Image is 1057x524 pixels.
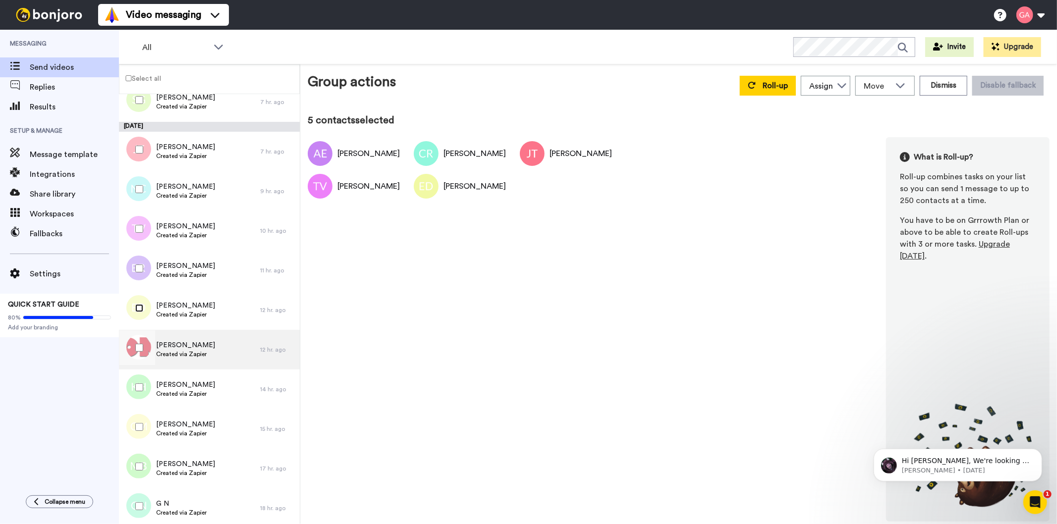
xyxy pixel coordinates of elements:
[864,80,890,92] span: Move
[156,103,215,110] span: Created via Zapier
[920,76,967,96] button: Dismiss
[45,498,85,506] span: Collapse menu
[156,419,215,429] span: [PERSON_NAME]
[156,509,207,517] span: Created via Zapier
[260,187,295,195] div: 9 hr. ago
[156,261,215,271] span: [PERSON_NAME]
[156,301,215,311] span: [PERSON_NAME]
[308,72,396,96] div: Group actions
[809,80,833,92] div: Assign
[260,385,295,393] div: 14 hr. ago
[156,380,215,390] span: [PERSON_NAME]
[260,504,295,512] div: 18 hr. ago
[156,459,215,469] span: [PERSON_NAME]
[900,403,1036,508] img: joro-roll.png
[1023,490,1047,514] iframe: Intercom live chat
[260,148,295,156] div: 7 hr. ago
[914,151,973,163] span: What is Roll-up?
[550,148,612,159] div: [PERSON_NAME]
[260,346,295,354] div: 12 hr. ago
[260,98,295,106] div: 7 hr. ago
[900,171,1036,207] div: Roll-up combines tasks on your list so you can send 1 message to up to 250 contacts at a time.
[1044,490,1052,498] span: 1
[156,390,215,398] span: Created via Zapier
[30,208,119,220] span: Workspaces
[156,499,207,509] span: G N
[156,152,215,160] span: Created via Zapier
[260,306,295,314] div: 12 hr. ago
[119,72,161,84] label: Select all
[156,350,215,358] span: Created via Zapier
[30,188,119,200] span: Share library
[414,174,439,199] img: Image of Evangeline Davis
[26,495,93,508] button: Collapse menu
[984,37,1041,57] button: Upgrade
[30,101,119,113] span: Results
[156,182,215,192] span: [PERSON_NAME]
[126,8,201,22] span: Video messaging
[260,425,295,433] div: 15 hr. ago
[740,76,796,96] button: Roll-up
[156,340,215,350] span: [PERSON_NAME]
[30,228,119,240] span: Fallbacks
[30,268,119,280] span: Settings
[859,428,1057,497] iframe: Intercom notifications message
[142,42,209,53] span: All
[156,142,215,152] span: [PERSON_NAME]
[156,429,215,437] span: Created via Zapier
[119,122,300,132] div: [DATE]
[156,311,215,318] span: Created via Zapier
[156,93,215,103] span: [PERSON_NAME]
[308,141,333,166] img: Image of Amy Erickson
[104,7,120,23] img: vm-color.svg
[520,141,545,166] img: Image of Jodi Threapleton
[444,180,506,192] div: [PERSON_NAME]
[8,301,79,308] span: QUICK START GUIDE
[763,82,788,90] span: Roll-up
[972,76,1044,96] button: Disable fallback
[337,148,400,159] div: [PERSON_NAME]
[30,61,119,73] span: Send videos
[12,8,86,22] img: bj-logo-header-white.svg
[156,192,215,200] span: Created via Zapier
[900,214,1036,262] div: You have to be on Grrrowth Plan or above to be able to create Roll-ups with 3 or more tasks. .
[308,113,1050,127] div: 5 contacts selected
[30,81,119,93] span: Replies
[8,314,21,321] span: 80%
[30,149,119,160] span: Message template
[156,271,215,279] span: Created via Zapier
[156,231,215,239] span: Created via Zapier
[125,75,132,82] input: Select all
[260,465,295,472] div: 17 hr. ago
[260,266,295,274] div: 11 hr. ago
[156,469,215,477] span: Created via Zapier
[414,141,439,166] img: Image of Charles Romeo
[8,323,111,331] span: Add your branding
[337,180,400,192] div: [PERSON_NAME]
[308,174,333,199] img: Image of Tracy Volkert
[260,227,295,235] div: 10 hr. ago
[925,37,974,57] button: Invite
[444,148,506,159] div: [PERSON_NAME]
[30,168,119,180] span: Integrations
[156,221,215,231] span: [PERSON_NAME]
